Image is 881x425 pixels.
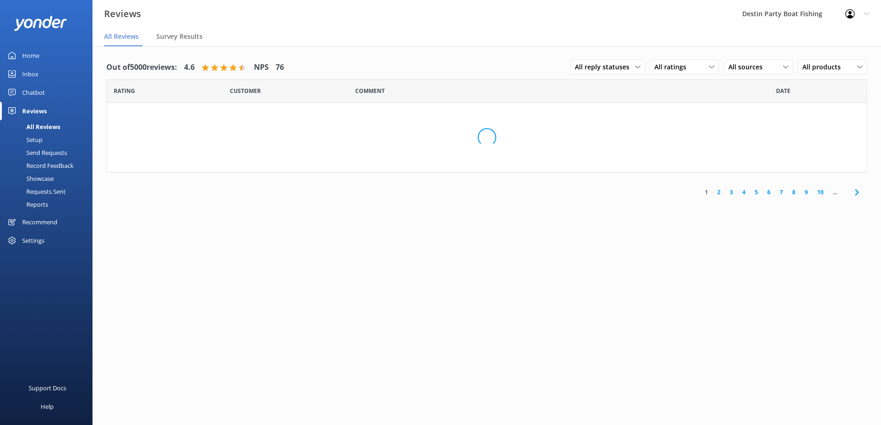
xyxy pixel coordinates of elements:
div: Record Feedback [6,159,74,172]
a: Send Requests [6,146,92,159]
a: Requests Sent [6,185,92,198]
span: ... [828,188,842,197]
div: Settings [22,231,44,250]
a: Showcase [6,172,92,185]
a: Setup [6,133,92,146]
a: All Reviews [6,120,92,133]
span: Date [230,86,261,95]
span: Question [355,86,385,95]
a: 4 [738,188,750,197]
div: Recommend [22,213,57,231]
h4: 4.6 [184,62,195,74]
span: All products [802,62,846,72]
a: 1 [700,188,713,197]
div: All Reviews [6,120,60,133]
img: yonder-white-logo.png [14,16,67,31]
div: Help [41,397,54,416]
a: Reports [6,198,92,211]
a: 5 [750,188,763,197]
div: Reports [6,198,48,211]
span: Date [114,86,135,95]
a: 6 [763,188,775,197]
div: Showcase [6,172,54,185]
div: Setup [6,133,43,146]
div: Support Docs [29,379,66,397]
a: 7 [775,188,788,197]
span: All sources [728,62,768,72]
h3: Reviews [104,6,141,21]
a: 2 [713,188,725,197]
span: Date [776,86,790,95]
a: 10 [813,188,828,197]
a: 3 [725,188,738,197]
h4: 76 [276,62,284,74]
div: Home [22,46,39,65]
span: All Reviews [104,32,139,41]
a: 8 [788,188,800,197]
div: Reviews [22,102,47,120]
div: Requests Sent [6,185,66,198]
div: Inbox [22,65,38,83]
a: 9 [800,188,813,197]
span: Survey Results [156,32,203,41]
h4: NPS [254,62,269,74]
span: All reply statuses [575,62,635,72]
div: Chatbot [22,83,45,102]
h4: Out of 5000 reviews: [106,62,177,74]
span: All ratings [654,62,692,72]
div: Send Requests [6,146,67,159]
a: Record Feedback [6,159,92,172]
